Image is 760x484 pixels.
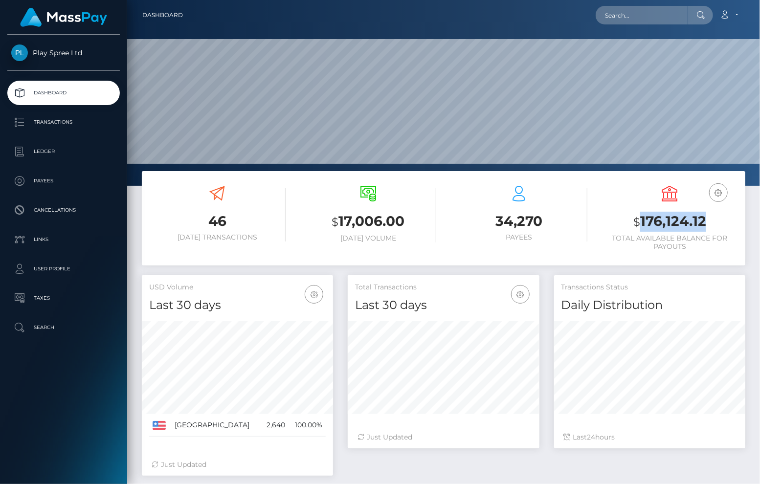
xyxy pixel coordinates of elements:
[561,297,738,314] h4: Daily Distribution
[7,286,120,310] a: Taxes
[300,212,437,232] h3: 17,006.00
[11,232,116,247] p: Links
[633,215,640,229] small: $
[149,297,326,314] h4: Last 30 days
[564,432,736,442] div: Last hours
[300,234,437,242] h6: [DATE] Volume
[142,5,183,25] a: Dashboard
[332,215,338,229] small: $
[7,227,120,252] a: Links
[152,460,323,470] div: Just Updated
[11,262,116,276] p: User Profile
[355,297,532,314] h4: Last 30 days
[11,44,28,61] img: Play Spree Ltd
[587,433,596,441] span: 24
[7,139,120,164] a: Ledger
[451,212,587,231] h3: 34,270
[7,81,120,105] a: Dashboard
[11,86,116,100] p: Dashboard
[602,212,738,232] h3: 176,124.12
[11,115,116,130] p: Transactions
[355,283,532,292] h5: Total Transactions
[7,169,120,193] a: Payees
[289,414,326,437] td: 100.00%
[149,283,326,292] h5: USD Volume
[7,315,120,340] a: Search
[358,432,529,442] div: Just Updated
[602,234,738,251] h6: Total Available Balance for Payouts
[561,283,738,292] h5: Transactions Status
[11,320,116,335] p: Search
[261,414,289,437] td: 2,640
[153,421,166,430] img: US.png
[149,212,286,231] h3: 46
[149,233,286,242] h6: [DATE] Transactions
[11,174,116,188] p: Payees
[596,6,688,24] input: Search...
[20,8,107,27] img: MassPay Logo
[7,198,120,222] a: Cancellations
[11,144,116,159] p: Ledger
[451,233,587,242] h6: Payees
[7,48,120,57] span: Play Spree Ltd
[171,414,261,437] td: [GEOGRAPHIC_DATA]
[11,203,116,218] p: Cancellations
[11,291,116,306] p: Taxes
[7,110,120,134] a: Transactions
[7,257,120,281] a: User Profile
